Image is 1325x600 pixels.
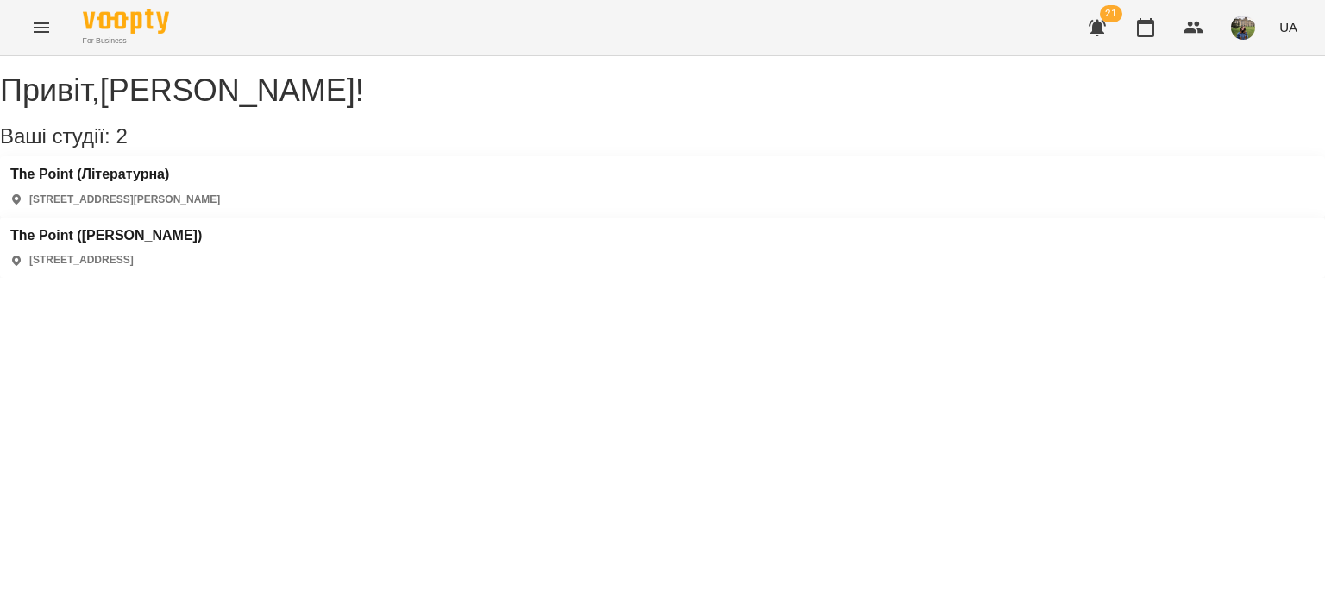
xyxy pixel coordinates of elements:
span: 21 [1100,5,1122,22]
span: For Business [83,35,169,47]
button: Menu [21,7,62,48]
img: Voopty Logo [83,9,169,34]
a: The Point (Літературна) [10,167,220,182]
img: f01d4343db5c932fedd74e1c54090270.jpg [1231,16,1255,40]
span: 2 [116,124,127,148]
button: UA [1272,11,1304,43]
p: [STREET_ADDRESS] [29,253,134,268]
span: UA [1279,18,1297,36]
p: [STREET_ADDRESS][PERSON_NAME] [29,193,220,207]
a: The Point ([PERSON_NAME]) [10,228,202,243]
